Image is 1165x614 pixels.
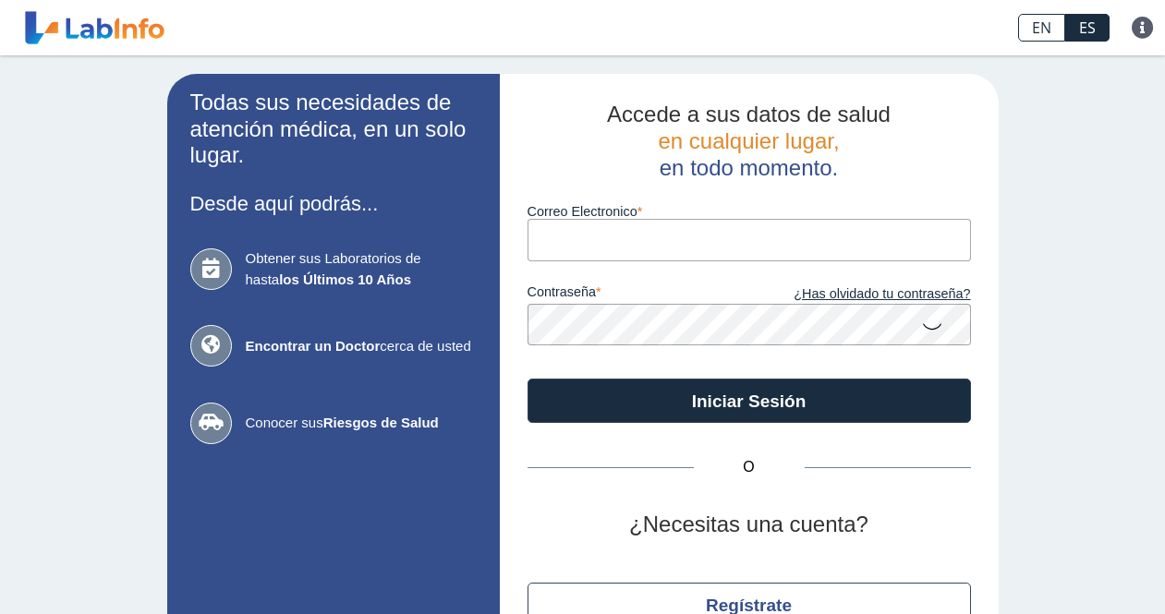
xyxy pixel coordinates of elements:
[749,284,971,305] a: ¿Has olvidado tu contraseña?
[246,338,381,354] b: Encontrar un Doctor
[694,456,805,478] span: O
[246,413,477,434] span: Conocer sus
[323,415,439,430] b: Riesgos de Salud
[528,204,971,219] label: Correo Electronico
[190,90,477,169] h2: Todas sus necesidades de atención médica, en un solo lugar.
[658,128,839,153] span: en cualquier lugar,
[1018,14,1065,42] a: EN
[607,102,891,126] span: Accede a sus datos de salud
[528,379,971,423] button: Iniciar Sesión
[528,284,749,305] label: contraseña
[1065,14,1110,42] a: ES
[246,336,477,357] span: cerca de usted
[279,271,411,287] b: los Últimos 10 Años
[246,248,477,290] span: Obtener sus Laboratorios de hasta
[528,512,971,538] h2: ¿Necesitas una cuenta?
[660,155,838,180] span: en todo momento.
[190,192,477,215] h3: Desde aquí podrás...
